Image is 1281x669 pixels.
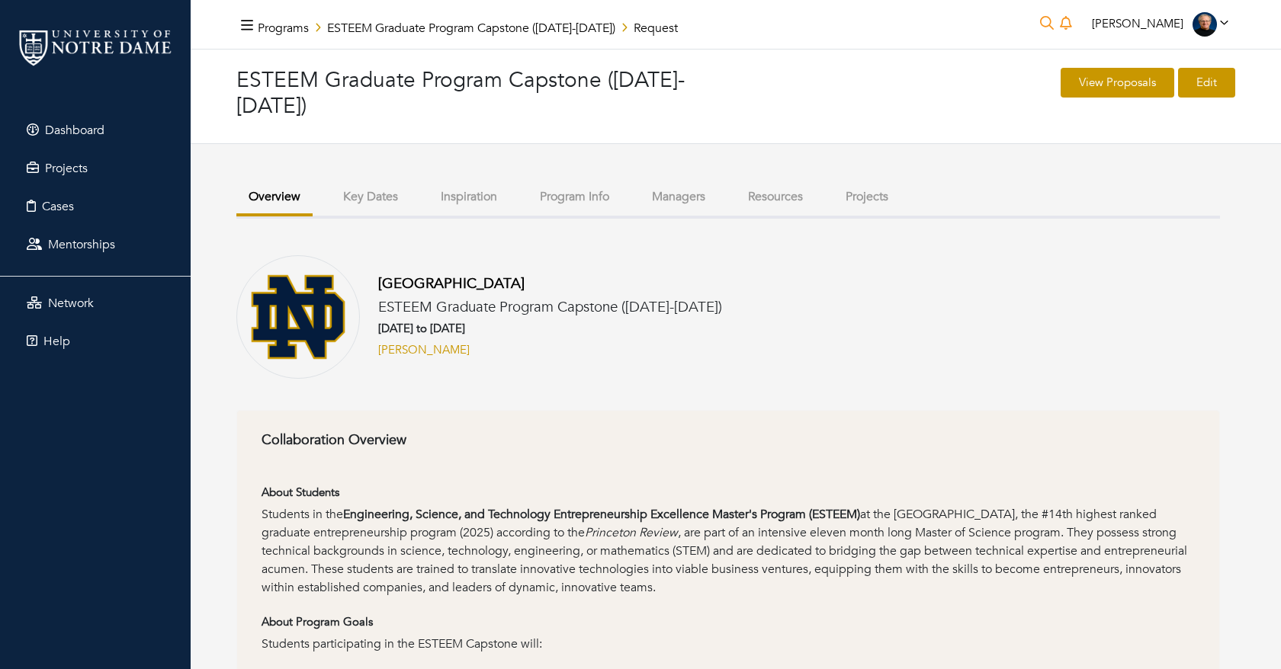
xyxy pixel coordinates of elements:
[4,326,187,357] a: Help
[1085,16,1235,31] a: [PERSON_NAME]
[343,506,860,523] strong: Engineering, Science, and Technology Entrepreneurship Excellence Master's Program (ESTEEM)
[378,274,525,293] a: [GEOGRAPHIC_DATA]
[585,524,678,541] em: Princeton Review
[378,341,470,359] a: [PERSON_NAME]
[1061,68,1174,98] a: View Proposals
[45,160,88,177] span: Projects
[262,615,1195,629] h6: About Program Goals
[43,333,70,350] span: Help
[833,181,901,213] button: Projects
[634,20,678,37] a: Request
[528,181,621,213] button: Program Info
[4,288,187,318] a: Network
[45,122,104,139] span: Dashboard
[262,485,1195,499] h6: About Students
[4,229,187,260] a: Mentorships
[736,181,815,213] button: Resources
[48,236,115,253] span: Mentorships
[236,255,360,379] img: NotreDame_Logo.png
[262,432,1195,449] h6: Collaboration Overview
[48,295,94,312] span: Network
[429,181,509,213] button: Inspiration
[42,198,74,215] span: Cases
[640,181,718,213] button: Managers
[258,20,309,37] a: Programs
[236,68,736,119] h3: ESTEEM Graduate Program Capstone ([DATE]-[DATE])
[378,299,722,316] h5: ESTEEM Graduate Program Capstone ([DATE]-[DATE])
[4,153,187,184] a: Projects
[15,27,175,69] img: nd_logo.png
[4,115,187,146] a: Dashboard
[1193,12,1217,37] img: neil_kane_web.jpg
[236,181,313,216] button: Overview
[1178,68,1235,98] a: Edit
[4,191,187,222] a: Cases
[378,322,722,335] h6: [DATE] to [DATE]
[331,181,410,213] button: Key Dates
[327,20,615,37] a: ESTEEM Graduate Program Capstone ([DATE]-[DATE])
[1092,16,1183,31] span: [PERSON_NAME]
[262,505,1195,597] div: Students in the at the [GEOGRAPHIC_DATA], the #14th highest ranked graduate entrepreneurship prog...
